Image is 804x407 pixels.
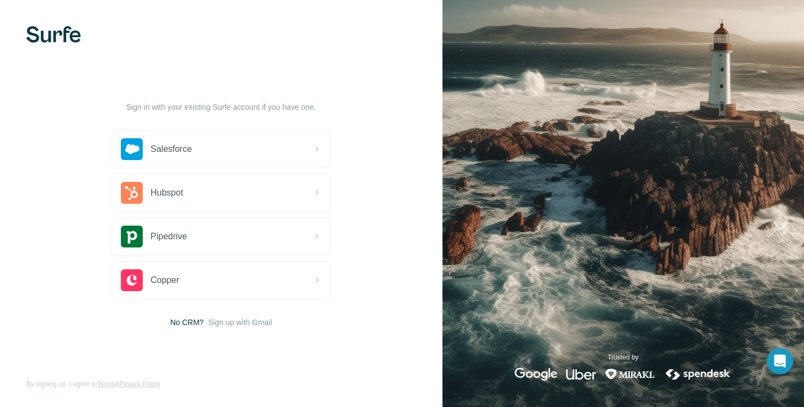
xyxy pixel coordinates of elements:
h1: Let’s get started! [112,80,330,97]
a: Terms [97,380,115,388]
a: Privacy Policy [119,380,160,388]
img: Surfe's logo [26,26,81,43]
span: Copper [150,274,179,287]
img: mirakl's logo [605,368,655,381]
span: Hubspot [150,186,183,199]
img: spendesk's logo [664,368,732,381]
img: salesforce's logo [121,138,143,160]
button: Sign up with Gmail [208,317,272,328]
img: google's logo [515,368,557,381]
span: Pipedrive [150,230,187,243]
img: copper's logo [121,269,143,291]
p: Trusted by [608,352,638,362]
img: uber's logo [566,368,596,381]
img: hubspot's logo [121,182,143,204]
p: Sign in with your existing Surfe account if you have one. [126,102,316,113]
img: pipedrive's logo [121,226,143,247]
span: No CRM? [170,317,203,328]
span: By signing up, I agree to & [26,379,160,389]
span: Salesforce [150,143,192,156]
div: Open Intercom Messenger [767,348,793,374]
